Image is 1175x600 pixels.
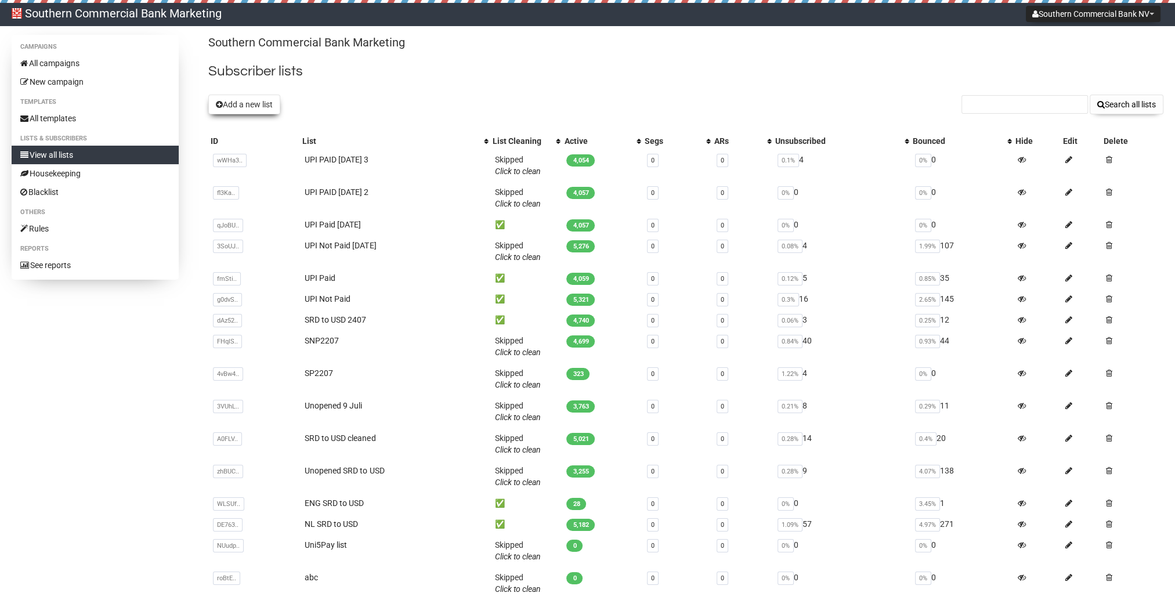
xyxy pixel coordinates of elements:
span: 0.85% [915,272,940,285]
span: 3.45% [915,497,940,511]
span: 28 [566,498,586,510]
th: Unsubscribed: No sort applied, activate to apply an ascending sort [773,133,910,149]
span: 5,276 [566,240,595,252]
span: Skipped [494,466,540,487]
a: UPI Not Paid [DATE] [305,241,376,250]
span: Skipped [494,368,540,389]
li: Templates [12,95,179,109]
a: 0 [651,574,655,582]
span: DE763.. [213,518,243,532]
span: 0% [778,219,794,232]
a: 0 [721,370,724,378]
a: Click to clean [494,478,540,487]
a: 0 [651,189,655,197]
a: Click to clean [494,445,540,454]
span: Skipped [494,401,540,422]
a: See reports [12,256,179,274]
a: 0 [651,542,655,550]
a: UPI Not Paid [305,294,350,303]
td: 0 [773,214,910,235]
td: 271 [910,514,1013,534]
th: Edit: No sort applied, sorting is disabled [1061,133,1102,149]
span: 4.97% [915,518,940,532]
a: 0 [721,500,724,508]
span: 4,054 [566,154,595,167]
td: 40 [773,330,910,363]
th: Segs: No sort applied, activate to apply an ascending sort [642,133,712,149]
a: ENG SRD to USD [305,498,364,508]
td: 11 [910,395,1013,428]
span: 0 [566,572,583,584]
td: 3 [773,309,910,330]
a: Unopened 9 Juli [305,401,362,410]
span: 0% [915,539,931,552]
a: 0 [651,370,655,378]
a: 0 [651,275,655,283]
span: 0.93% [915,335,940,348]
span: 0.12% [778,272,802,285]
a: New campaign [12,73,179,91]
div: Bounced [913,135,1002,147]
a: 0 [721,189,724,197]
div: ARs [714,135,761,147]
button: Southern Commercial Bank NV [1026,6,1160,22]
a: All campaigns [12,54,179,73]
td: ✅ [490,214,562,235]
a: 0 [721,574,724,582]
td: 0 [773,534,910,567]
a: Click to clean [494,199,540,208]
div: Hide [1015,135,1058,147]
span: 0.08% [778,240,802,253]
a: abc [305,573,318,582]
span: 0.29% [915,400,940,413]
span: 0.4% [915,432,937,446]
a: Uni5Pay list [305,540,347,550]
div: Delete [1104,135,1161,147]
span: 1.09% [778,518,802,532]
td: ✅ [490,268,562,288]
a: 0 [721,435,724,443]
span: 4.07% [915,465,940,478]
span: 0.84% [778,335,802,348]
a: 0 [651,521,655,529]
td: 0 [910,182,1013,214]
div: Unsubscribed [775,135,899,147]
td: 1 [910,493,1013,514]
span: fmSti.. [213,272,241,285]
a: 0 [651,317,655,324]
span: 2.65% [915,293,940,306]
a: Click to clean [494,552,540,561]
span: Skipped [494,573,540,594]
span: 0% [915,154,931,167]
td: 107 [910,235,1013,268]
span: 0% [778,497,794,511]
td: 20 [910,428,1013,460]
span: roBtE.. [213,572,240,585]
a: 0 [651,403,655,410]
span: Skipped [494,540,540,561]
a: 0 [651,296,655,303]
a: 0 [721,296,724,303]
a: SP2207 [305,368,333,378]
span: WLSUf.. [213,497,244,511]
td: 35 [910,268,1013,288]
span: 0.3% [778,293,799,306]
td: 9 [773,460,910,493]
a: 0 [721,222,724,229]
div: List Cleaning [492,135,550,147]
td: 12 [910,309,1013,330]
span: 0.1% [778,154,799,167]
th: ID: No sort applied, sorting is disabled [208,133,300,149]
a: Click to clean [494,413,540,422]
td: ✅ [490,493,562,514]
li: Campaigns [12,40,179,54]
td: 44 [910,330,1013,363]
span: dAz52.. [213,314,242,327]
td: 0 [773,493,910,514]
a: Rules [12,219,179,238]
span: 0 [566,540,583,552]
span: 3,763 [566,400,595,413]
span: g0dvS.. [213,293,242,306]
span: 4,059 [566,273,595,285]
td: ✅ [490,514,562,534]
